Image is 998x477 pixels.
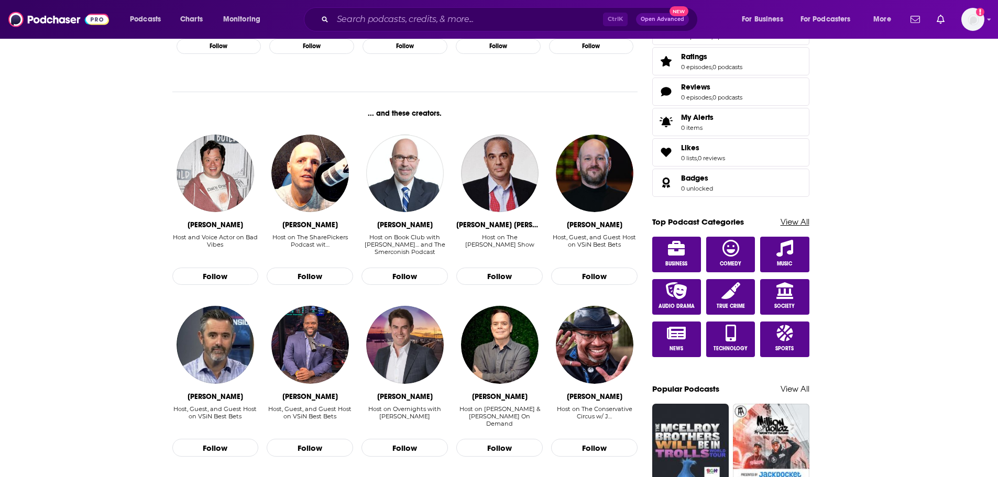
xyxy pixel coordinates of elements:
div: Host, Guest, and Guest Host on VSiN Best Bets [551,234,638,256]
button: Follow [361,268,448,285]
div: Femi Abebefe [282,392,338,401]
img: John Calvin Batchelor [461,135,539,212]
img: Rick Walker [461,306,539,383]
a: News [652,321,701,357]
button: Open AdvancedNew [636,13,689,26]
div: Host on [PERSON_NAME] & [PERSON_NAME] On Demand [456,405,543,427]
span: , [697,154,698,162]
a: Badges [681,173,713,183]
span: Charts [180,12,203,27]
a: Michael McLaren [366,306,444,383]
a: Sports [760,321,809,357]
button: Follow [551,268,638,285]
button: Follow [549,39,634,54]
div: Host, Guest, and Guest Host on VSiN Best Bets [267,405,353,420]
span: News [670,346,683,352]
a: Badges [656,175,677,190]
span: Likes [681,143,699,152]
a: True Crime [706,279,755,315]
div: Host, Guest, and Guest Host on VSiN Best Bets [172,405,259,420]
a: Likes [656,145,677,160]
span: True Crime [717,303,745,309]
div: Host and Voice Actor on Bad Vibes [172,234,259,248]
button: open menu [216,11,274,28]
div: Host on Overnights with [PERSON_NAME] [361,405,448,420]
button: open menu [866,11,904,28]
span: Ratings [681,52,707,61]
div: Host on Rick & Brad On Demand [456,405,543,428]
div: Host, Guest, and Guest Host on VSiN Best Bets [267,405,353,428]
span: Comedy [720,261,741,267]
a: Ratings [681,52,742,61]
span: Reviews [681,82,710,92]
span: Audio Drama [659,303,695,309]
a: Audio Drama [652,279,701,315]
a: 0 unlocked [681,185,713,192]
span: Ctrl K [603,13,628,26]
span: Likes [652,138,809,167]
div: Host on The [PERSON_NAME] Show [456,234,543,248]
a: Business [652,237,701,272]
a: Reviews [681,82,742,92]
button: Follow [267,439,353,457]
a: My Alerts [652,108,809,136]
div: John Calvin Batchelor [456,220,543,229]
button: Follow [269,39,354,54]
span: Technology [714,346,748,352]
div: Host on Book Club with Michael Smerc… and The Smerconish Podcast [361,234,448,256]
img: Justin Waite [271,135,349,212]
button: Follow [456,268,543,285]
span: For Business [742,12,783,27]
button: Show profile menu [961,8,984,31]
a: Charts [173,11,209,28]
span: New [670,6,688,16]
div: Host on The SharePickers Podcast wit… [267,234,353,248]
button: Follow [172,268,259,285]
img: User Profile [961,8,984,31]
div: Host on Book Club with [PERSON_NAME]… and The Smerconish Podcast [361,234,448,256]
span: , [711,94,712,101]
a: 0 episodes [681,94,711,101]
div: Justin Waite [282,220,338,229]
a: Comedy [706,237,755,272]
a: 0 podcasts [712,94,742,101]
img: Justin McElroy [177,135,254,212]
a: Top Podcast Categories [652,217,744,227]
div: Host, Guest, and Guest Host on VSiN Best Bets [172,405,259,428]
a: Femi Abebefe [271,306,349,383]
a: View All [781,384,809,394]
div: Rick Walker [472,392,528,401]
img: Dave Ross [177,306,254,383]
div: Host on The SharePickers Podcast wit… [267,234,353,256]
span: 0 items [681,124,714,131]
div: Michael McLaren [377,392,433,401]
a: Reviews [656,84,677,99]
div: Wes Reynolds [567,220,622,229]
img: Podchaser - Follow, Share and Rate Podcasts [8,9,109,29]
button: Follow [172,439,259,457]
a: Popular Podcasts [652,384,719,394]
div: Host, Guest, and Guest Host on VSiN Best Bets [551,234,638,248]
span: Ratings [652,47,809,75]
span: For Podcasters [800,12,851,27]
button: Follow [267,268,353,285]
button: Follow [456,39,541,54]
a: Show notifications dropdown [933,10,949,28]
button: open menu [794,11,866,28]
span: Logged in as kathrynwhite [961,8,984,31]
span: My Alerts [656,115,677,129]
div: Michael Smerconish [377,220,433,229]
span: More [873,12,891,27]
div: Host on The John Batchelor Show [456,234,543,256]
a: 0 lists [681,154,697,162]
img: James T. Harris [556,306,633,383]
button: open menu [734,11,796,28]
a: Wes Reynolds [556,135,633,212]
div: Dave Ross [188,392,243,401]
